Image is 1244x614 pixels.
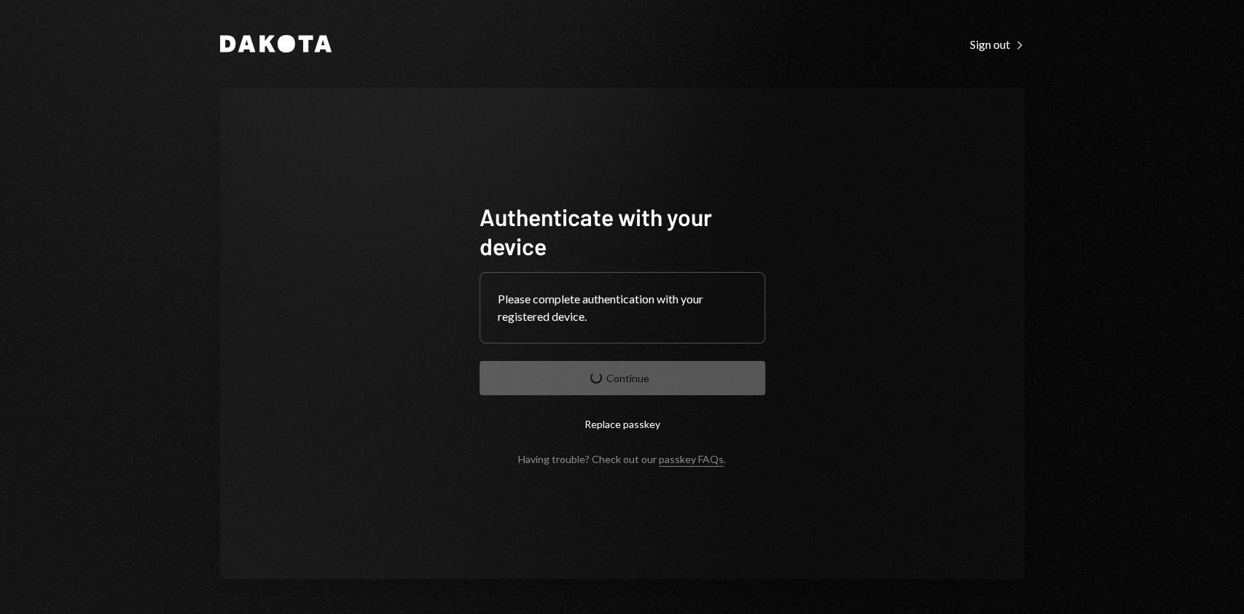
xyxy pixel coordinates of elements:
[480,202,765,260] h1: Authenticate with your device
[970,36,1025,52] a: Sign out
[659,453,724,467] a: passkey FAQs
[970,37,1025,52] div: Sign out
[518,453,726,465] div: Having trouble? Check out our .
[498,290,747,325] div: Please complete authentication with your registered device.
[480,407,765,441] button: Replace passkey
